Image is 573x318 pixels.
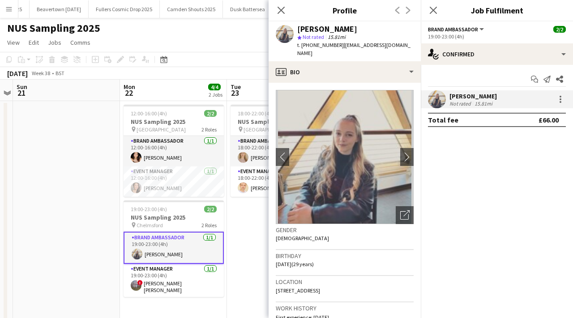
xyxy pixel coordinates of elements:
span: Jobs [48,38,61,47]
span: Week 38 [30,70,52,76]
span: Mon [124,83,135,91]
span: 2/2 [553,26,566,33]
div: Open photos pop-in [396,206,414,224]
div: 19:00-23:00 (4h) [428,33,566,40]
span: 4/4 [208,84,221,90]
h3: NUS Sampling 2025 [124,213,224,221]
div: Confirmed [421,43,573,65]
span: ! [137,280,143,285]
span: Chelmsford [137,222,163,229]
a: View [4,37,23,48]
h1: NUS Sampling 2025 [7,21,100,35]
span: 15.81mi [326,34,347,40]
span: | [EMAIL_ADDRESS][DOMAIN_NAME] [297,42,411,56]
h3: Profile [269,4,421,16]
button: Camden Shouts 2025 [160,0,223,18]
span: Edit [29,38,39,47]
div: Not rated [449,100,473,107]
h3: Gender [276,226,414,234]
span: [STREET_ADDRESS] [276,287,320,294]
h3: Job Fulfilment [421,4,573,16]
div: Total fee [428,115,458,124]
span: Brand Ambassador [428,26,478,33]
div: [PERSON_NAME] [449,92,497,100]
a: Edit [25,37,43,48]
div: 15.81mi [473,100,494,107]
img: Crew avatar or photo [276,90,414,224]
span: Sun [17,83,27,91]
span: 12:00-16:00 (4h) [131,110,167,117]
span: 2 Roles [201,126,217,133]
div: Bio [269,61,421,83]
span: 2/2 [204,110,217,117]
button: Beavertown [DATE] [30,0,89,18]
button: Brand Ambassador [428,26,485,33]
span: [GEOGRAPHIC_DATA] [137,126,186,133]
app-card-role: Brand Ambassador1/119:00-23:00 (4h)[PERSON_NAME] [124,232,224,264]
span: Comms [70,38,90,47]
app-card-role: Brand Ambassador1/112:00-16:00 (4h)[PERSON_NAME] [124,136,224,166]
button: Fullers Cosmic Drop 2025 [89,0,160,18]
h3: NUS Sampling 2025 [124,118,224,126]
app-card-role: Brand Ambassador1/118:00-22:00 (4h)[PERSON_NAME] [231,136,331,166]
h3: Work history [276,304,414,312]
span: 2/2 [204,206,217,212]
app-job-card: 18:00-22:00 (4h)2/2NUS Sampling 2025 [GEOGRAPHIC_DATA]2 RolesBrand Ambassador1/118:00-22:00 (4h)[... [231,105,331,197]
span: [DEMOGRAPHIC_DATA] [276,235,329,242]
span: 19:00-23:00 (4h) [131,206,167,212]
span: 18:00-22:00 (4h) [238,110,274,117]
span: [DATE] (29 years) [276,261,314,267]
div: [DATE] [7,69,28,78]
span: t. [PHONE_NUMBER] [297,42,344,48]
h3: NUS Sampling 2025 [231,118,331,126]
h3: Birthday [276,252,414,260]
span: Tue [231,83,241,91]
span: 23 [229,88,241,98]
button: Dusk Battersea [223,0,273,18]
span: Not rated [303,34,324,40]
app-card-role: Event Manager1/112:00-16:00 (4h)[PERSON_NAME] [124,166,224,197]
a: Jobs [44,37,65,48]
div: [PERSON_NAME] [297,25,357,33]
span: [GEOGRAPHIC_DATA] [244,126,293,133]
app-job-card: 19:00-23:00 (4h)2/2NUS Sampling 2025 Chelmsford2 RolesBrand Ambassador1/119:00-23:00 (4h)[PERSON_... [124,200,224,297]
app-card-role: Event Manager1/119:00-23:00 (4h)![PERSON_NAME] [PERSON_NAME] [124,264,224,297]
div: £66.00 [539,115,559,124]
span: View [7,38,20,47]
span: 21 [15,88,27,98]
div: 2 Jobs [209,91,222,98]
h3: Location [276,278,414,286]
span: 22 [122,88,135,98]
app-job-card: 12:00-16:00 (4h)2/2NUS Sampling 2025 [GEOGRAPHIC_DATA]2 RolesBrand Ambassador1/112:00-16:00 (4h)[... [124,105,224,197]
a: Comms [67,37,94,48]
app-card-role: Event Manager1/118:00-22:00 (4h)[PERSON_NAME] [231,166,331,197]
div: BST [56,70,64,76]
span: 2 Roles [201,222,217,229]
